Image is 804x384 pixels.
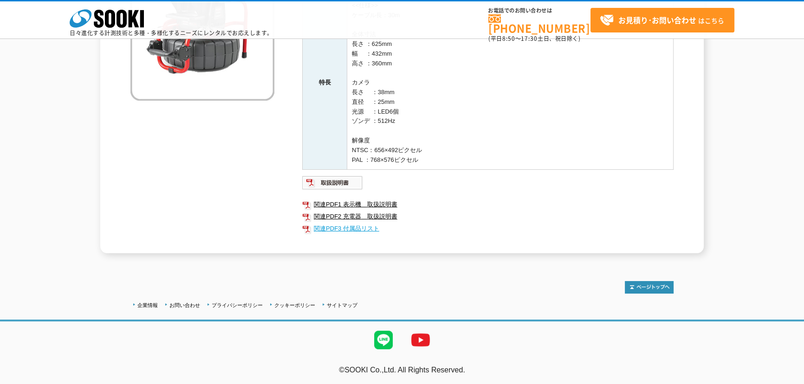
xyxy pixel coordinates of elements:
[302,182,363,189] a: 取扱説明書
[488,8,590,13] span: お電話でのお問い合わせは
[502,34,515,43] span: 8:50
[590,8,734,32] a: お見積り･お問い合わせはこちら
[488,34,580,43] span: (平日 ～ 土日、祝日除く)
[137,302,158,308] a: 企業情報
[169,302,200,308] a: お問い合わせ
[274,302,315,308] a: クッキーポリシー
[302,223,674,235] a: 関連PDF3 付属品リスト
[488,14,590,33] a: [PHONE_NUMBER]
[70,30,273,36] p: 日々進化する計測技術と多種・多様化するニーズにレンタルでお応えします。
[402,321,439,358] img: YouTube
[302,198,674,211] a: 関連PDF1 表示機＿取扱説明書
[521,34,538,43] span: 17:30
[212,302,263,308] a: プライバシーポリシー
[768,376,804,384] a: テストMail
[302,211,674,223] a: 関連PDF2 充電器＿取扱説明書
[625,281,674,294] img: トップページへ
[327,302,357,308] a: サイトマップ
[618,14,696,26] strong: お見積り･お問い合わせ
[600,13,724,27] span: はこちら
[302,175,363,190] img: 取扱説明書
[365,321,402,358] img: LINE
